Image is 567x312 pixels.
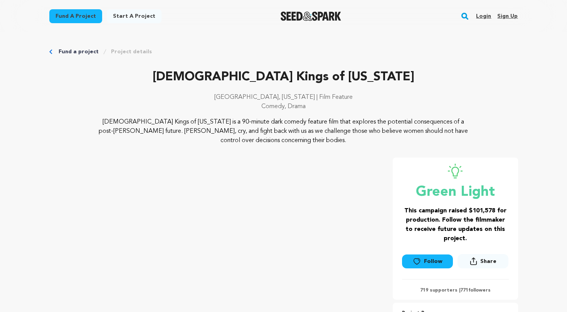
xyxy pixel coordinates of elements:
button: Share [458,254,508,268]
span: 771 [460,288,468,293]
span: Share [480,258,496,265]
a: Sign up [497,10,518,22]
a: Seed&Spark Homepage [281,12,341,21]
a: Project details [111,48,152,56]
div: Breadcrumb [49,48,518,56]
span: Share [458,254,508,271]
a: Fund a project [59,48,99,56]
p: [DEMOGRAPHIC_DATA] Kings of [US_STATE] [49,68,518,86]
p: [GEOGRAPHIC_DATA], [US_STATE] | Film Feature [49,93,518,102]
p: Green Light [402,185,509,200]
a: Start a project [107,9,162,23]
a: Follow [402,254,453,268]
a: Fund a project [49,9,102,23]
a: Login [476,10,491,22]
img: Seed&Spark Logo Dark Mode [281,12,341,21]
p: [DEMOGRAPHIC_DATA] Kings of [US_STATE] is a 90-minute dark comedy feature film that explores the ... [96,117,471,145]
p: 719 supporters | followers [402,287,509,293]
p: Comedy, Drama [49,102,518,111]
h3: This campaign raised $101,578 for production. Follow the filmmaker to receive future updates on t... [402,206,509,243]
